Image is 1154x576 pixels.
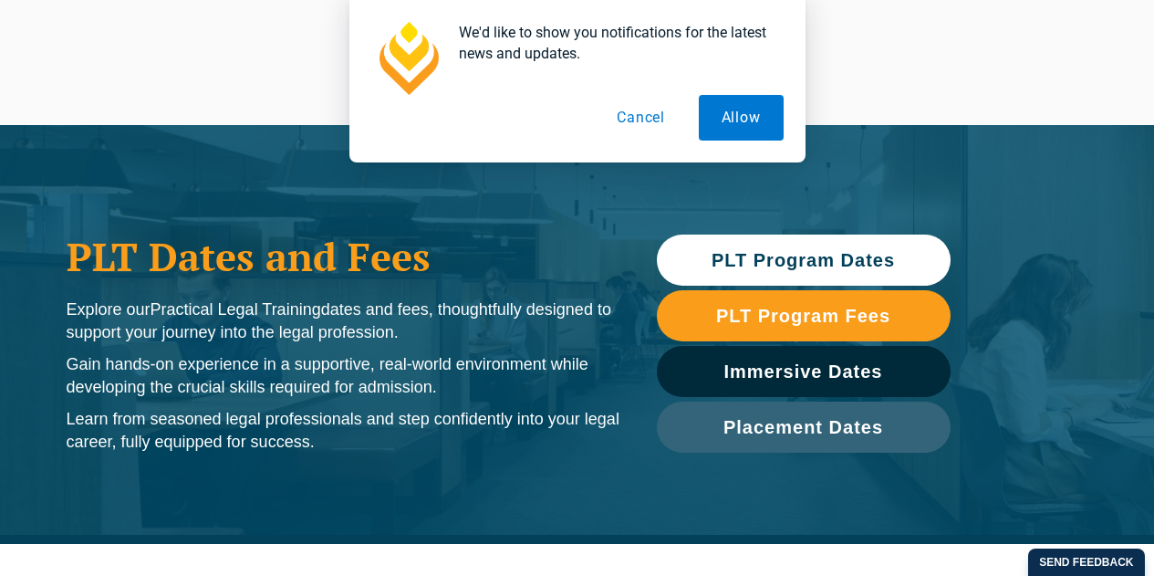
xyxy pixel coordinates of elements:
[657,346,951,397] a: Immersive Dates
[657,290,951,341] a: PLT Program Fees
[724,362,883,381] span: Immersive Dates
[67,298,620,344] p: Explore our dates and fees, thoughtfully designed to support your journey into the legal profession.
[67,408,620,454] p: Learn from seasoned legal professionals and step confidently into your legal career, fully equipp...
[371,22,444,95] img: notification icon
[699,95,784,141] button: Allow
[444,22,784,64] div: We'd like to show you notifications for the latest news and updates.
[67,353,620,399] p: Gain hands-on experience in a supportive, real-world environment while developing the crucial ski...
[594,95,688,141] button: Cancel
[657,235,951,286] a: PLT Program Dates
[67,234,620,279] h1: PLT Dates and Fees
[657,402,951,453] a: Placement Dates
[723,418,883,436] span: Placement Dates
[712,251,895,269] span: PLT Program Dates
[716,307,890,325] span: PLT Program Fees
[151,300,321,319] span: Practical Legal Training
